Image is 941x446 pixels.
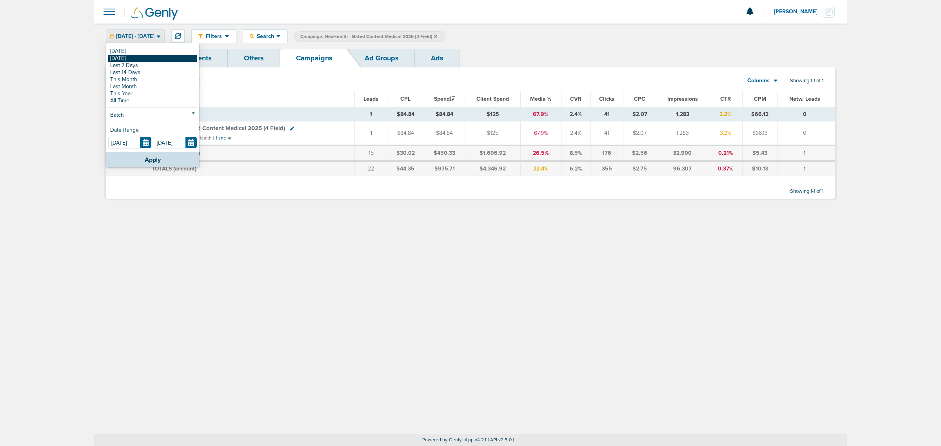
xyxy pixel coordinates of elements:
[108,76,197,83] a: This Month
[530,96,552,102] span: Media %
[561,121,591,145] td: 2.4%
[465,145,520,161] td: $1,696.92
[173,49,228,67] a: Clients
[520,121,561,145] td: 67.9%
[363,96,378,102] span: Leads
[599,96,614,102] span: Clicks
[513,437,519,442] span: | ...
[789,96,820,102] span: Netw. Leads
[561,107,591,121] td: 2.4%
[667,96,698,102] span: Impressions
[778,145,835,161] td: 1
[742,145,778,161] td: $5.43
[709,145,742,161] td: 0.21%
[228,49,280,67] a: Offers
[465,121,520,145] td: $125
[561,161,591,176] td: 6.2%
[520,161,561,176] td: 22.4%
[465,161,520,176] td: $4,346.92
[108,90,197,97] a: This Year
[108,48,197,55] a: [DATE]
[656,161,709,176] td: 96,307
[778,121,835,145] td: 0
[747,77,770,85] span: Columns
[520,145,561,161] td: 26.5%
[774,9,823,15] span: [PERSON_NAME]
[742,121,778,145] td: $66.13
[561,145,591,161] td: 8.5%
[434,96,455,102] span: Spend
[720,96,731,102] span: CTR
[465,107,520,121] td: $125
[106,152,199,167] button: Apply
[623,121,656,145] td: $2.07
[778,161,835,176] td: 1
[370,130,372,136] a: 1
[754,96,766,102] span: CPM
[131,7,178,20] img: Genly
[300,33,437,40] span: Campaign: NexHealth - Gated Content Medical 2025 (4 Field)
[108,111,197,121] a: Batch
[387,107,424,121] td: $84.84
[424,145,465,161] td: $450.33
[742,161,778,176] td: $10.13
[387,121,424,145] td: $84.84
[400,96,411,102] span: CPL
[189,135,214,141] small: NexHealth |
[254,33,276,40] span: Search
[94,437,847,443] p: Powered by Genly.
[590,145,623,161] td: 176
[570,96,581,102] span: CVR
[106,49,173,67] a: Dashboard
[108,62,197,69] a: Last 7 Days
[790,188,823,195] span: Showing 1-1 of 1
[147,107,355,121] td: TOTALS ( )
[656,107,709,121] td: 1,283
[116,34,154,39] span: [DATE] - [DATE]
[349,49,415,67] a: Ad Groups
[709,121,742,145] td: 3.2%
[203,33,225,40] span: Filters
[387,161,424,176] td: $44.35
[790,78,823,84] span: Showing 1-1 of 1
[623,161,656,176] td: $2.75
[590,121,623,145] td: 41
[355,145,387,161] td: 15
[108,83,197,90] a: Last Month
[634,96,645,102] span: CPC
[415,49,460,67] a: Ads
[656,121,709,145] td: 1,283
[108,55,197,62] a: [DATE]
[709,107,742,121] td: 3.2%
[590,161,623,176] td: 355
[152,125,285,132] span: NexHealth - Gated Content Medical 2025 (4 Field)
[656,145,709,161] td: 82,900
[476,96,509,102] span: Client Spend
[488,437,512,442] span: | API v2.5.0
[147,145,355,161] td: TOTALS (active) ( )
[355,161,387,176] td: 22
[623,145,656,161] td: $2.56
[520,107,561,121] td: 67.9%
[742,107,778,121] td: $66.13
[355,107,387,121] td: 1
[778,107,835,121] td: 0
[424,161,465,176] td: $975.71
[108,97,197,104] a: All Time
[387,145,424,161] td: $30.02
[424,107,465,121] td: $84.84
[216,135,226,141] small: 1 snc
[709,161,742,176] td: 0.37%
[147,161,355,176] td: TOTALS (account)
[424,121,465,145] td: $84.84
[590,107,623,121] td: 41
[280,49,349,67] a: Campaigns
[108,127,197,137] div: Date Range
[108,69,197,76] a: Last 14 Days
[462,437,486,442] span: | App v4.2.1
[623,107,656,121] td: $2.07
